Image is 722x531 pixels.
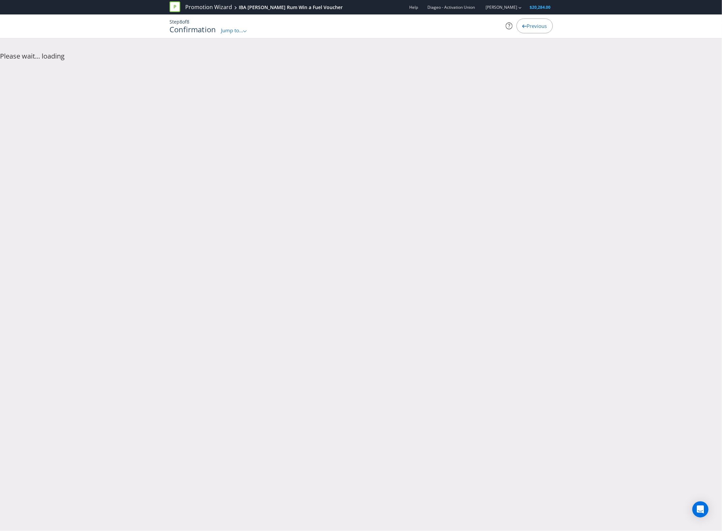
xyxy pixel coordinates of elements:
span: 8 [187,19,189,25]
span: Step [169,19,180,25]
span: $20,284.00 [530,4,551,10]
span: Diageo - Activation Union [428,4,475,10]
span: Jump to... [221,27,243,34]
h1: Confirmation [169,25,216,33]
span: Previous [527,23,547,29]
span: 8 [180,19,182,25]
a: Promotion Wizard [185,3,232,11]
span: of [182,19,187,25]
div: Open Intercom Messenger [692,501,709,518]
div: IBA [PERSON_NAME] Rum Win a Fuel Voucher [239,4,343,11]
a: Help [410,4,418,10]
a: [PERSON_NAME] [479,4,518,10]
